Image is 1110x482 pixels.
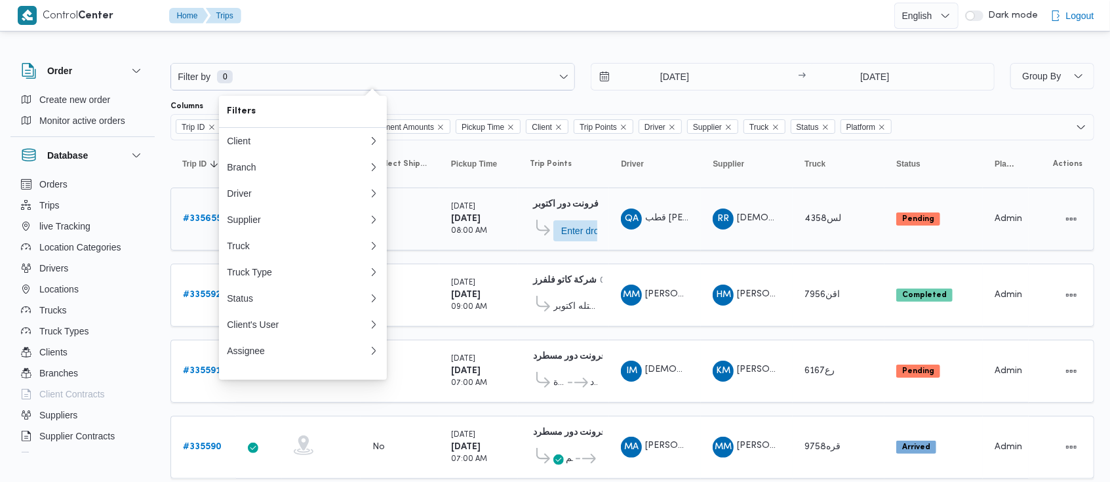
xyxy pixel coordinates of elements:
[456,119,521,134] span: Pickup Time
[183,287,221,303] a: #335592
[227,214,368,225] div: Supplier
[533,428,606,437] b: فرونت دور مسطرد
[183,439,222,455] a: #335590
[217,70,233,83] span: 0 available filters
[623,285,640,306] span: MM
[183,291,221,299] b: # 335592
[16,110,149,131] button: Monitor active orders
[372,159,427,169] span: Collect Shipment Amounts
[772,123,780,131] button: Remove Truck from selection in this group
[791,119,835,134] span: Status
[713,159,744,169] span: Supplier
[713,209,734,230] div: Romanei Rafat Najib Aodh
[749,120,769,134] span: Truck
[16,447,149,468] button: Devices
[451,159,497,169] span: Pickup Time
[621,361,642,382] div: Isalam Muhammad Isamaail Aid Sulaiaman
[16,342,149,363] button: Clients
[39,260,68,276] span: Drivers
[208,123,216,131] button: Remove Trip ID from selection in this group
[553,220,627,241] button: Enter dropoff details
[39,344,68,360] span: Clients
[451,304,487,311] small: 09:00 AM
[995,291,1022,299] span: Admin
[182,159,207,169] span: Trip ID; Sorted in descending order
[526,119,568,134] span: Client
[451,291,481,299] b: [DATE]
[446,153,511,174] button: Pickup Time
[462,120,504,134] span: Pickup Time
[737,214,919,222] span: [DEMOGRAPHIC_DATA] [PERSON_NAME]
[21,63,144,79] button: Order
[21,148,144,163] button: Database
[645,366,827,374] span: [DEMOGRAPHIC_DATA] [PERSON_NAME]
[797,120,819,134] span: Status
[177,153,229,174] button: Trip IDSorted in descending order
[804,443,841,451] span: قره9758
[219,338,376,364] div: 0
[743,119,785,134] span: Truck
[171,64,574,90] button: Filter by0 available filters
[39,449,72,465] span: Devices
[227,346,363,356] div: Assignee
[902,367,934,375] b: Pending
[896,441,936,454] span: Arrived
[16,321,149,342] button: Truck Types
[39,407,77,423] span: Suppliers
[183,363,221,379] a: #335591
[1053,159,1082,169] span: Actions
[47,148,88,163] h3: Database
[219,311,387,338] button: Client's User
[451,456,487,463] small: 07:00 AM
[798,72,806,81] div: →
[687,119,738,134] span: Supplier
[713,361,734,382] div: Khidhuir Muhammad Tlbah Hamid
[507,123,515,131] button: Remove Pickup Time from selection in this group
[896,289,953,302] span: Completed
[39,239,121,255] span: Location Categories
[183,443,222,451] b: # 335590
[716,361,730,382] span: KM
[219,285,387,311] button: Status
[532,120,552,134] span: Client
[574,119,633,134] span: Trip Points
[1066,8,1094,24] span: Logout
[553,375,566,391] span: حي العجوزة
[39,302,66,318] span: Trucks
[227,136,368,146] div: Client
[553,299,597,315] span: مصنع نستله اكتوبر
[715,437,732,458] span: MM
[983,10,1039,21] span: Dark mode
[645,290,720,298] span: [PERSON_NAME]
[902,291,947,299] b: Completed
[621,209,642,230] div: Qtb Abadalftah Khalaifah Yousf
[804,367,835,375] span: رع6167
[716,285,731,306] span: HM
[533,200,599,209] b: فرونت دور اكتوبر
[219,338,387,364] button: Assignee0
[533,352,606,361] b: فرونت دور مسطرد
[799,153,878,174] button: Truck
[625,209,639,230] span: QA
[644,120,665,134] span: Driver
[989,153,1022,174] button: Platform
[342,120,434,134] span: Collect Shipment Amounts
[451,432,475,439] small: [DATE]
[620,123,627,131] button: Remove Trip Points from selection in this group
[566,451,574,467] span: قسم [PERSON_NAME]
[39,281,79,297] span: Locations
[16,89,149,110] button: Create new order
[227,162,368,172] div: Branch
[668,123,676,131] button: Remove Driver from selection in this group
[995,443,1022,451] span: Admin
[1022,71,1061,81] span: Group By
[170,101,203,111] label: Columns
[804,214,841,223] span: لس4358
[555,123,563,131] button: Remove Client from selection in this group
[600,277,635,285] small: 06:31 PM
[724,123,732,131] button: Remove Supplier from selection in this group
[1010,63,1094,89] button: Group By
[896,159,921,169] span: Status
[219,233,387,259] button: Truck
[616,153,694,174] button: Driver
